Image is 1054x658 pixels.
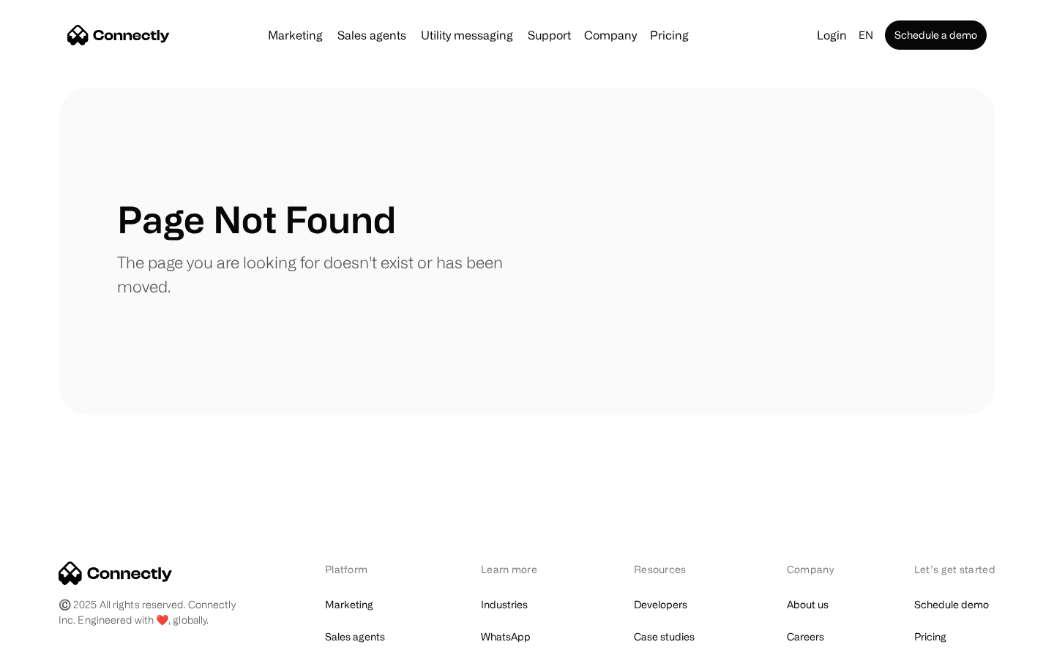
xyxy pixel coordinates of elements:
[787,561,838,577] div: Company
[634,627,695,647] a: Case studies
[117,250,527,298] p: The page you are looking for doesn't exist or has been moved.
[325,627,385,647] a: Sales agents
[15,631,88,653] aside: Language selected: English
[415,29,519,41] a: Utility messaging
[481,594,528,615] a: Industries
[914,627,946,647] a: Pricing
[914,594,989,615] a: Schedule demo
[584,25,637,45] div: Company
[644,29,695,41] a: Pricing
[634,594,687,615] a: Developers
[325,561,405,577] div: Platform
[481,627,531,647] a: WhatsApp
[117,197,396,241] h1: Page Not Found
[262,29,329,41] a: Marketing
[914,561,995,577] div: Let’s get started
[787,627,824,647] a: Careers
[811,25,853,45] a: Login
[634,561,711,577] div: Resources
[787,594,829,615] a: About us
[481,561,558,577] div: Learn more
[332,29,412,41] a: Sales agents
[325,594,373,615] a: Marketing
[885,20,987,50] a: Schedule a demo
[522,29,577,41] a: Support
[29,632,88,653] ul: Language list
[859,25,873,45] div: en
